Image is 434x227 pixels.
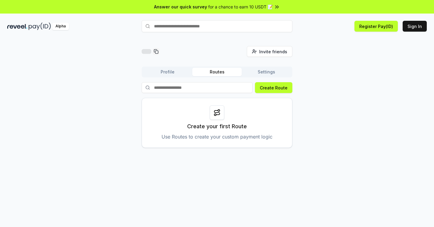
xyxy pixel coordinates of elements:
button: Invite friends [247,46,292,57]
button: Sign In [403,21,427,32]
button: Routes [192,68,242,76]
button: Settings [242,68,291,76]
p: Create your first Route [187,122,247,131]
img: reveel_dark [7,23,27,30]
div: Alpha [52,23,69,30]
img: pay_id [29,23,51,30]
span: for a chance to earn 10 USDT 📝 [208,4,273,10]
span: Answer our quick survey [154,4,207,10]
p: Use Routes to create your custom payment logic [162,133,272,140]
span: Invite friends [259,48,287,55]
button: Register Pay(ID) [354,21,398,32]
button: Create Route [255,82,292,93]
button: Profile [143,68,192,76]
